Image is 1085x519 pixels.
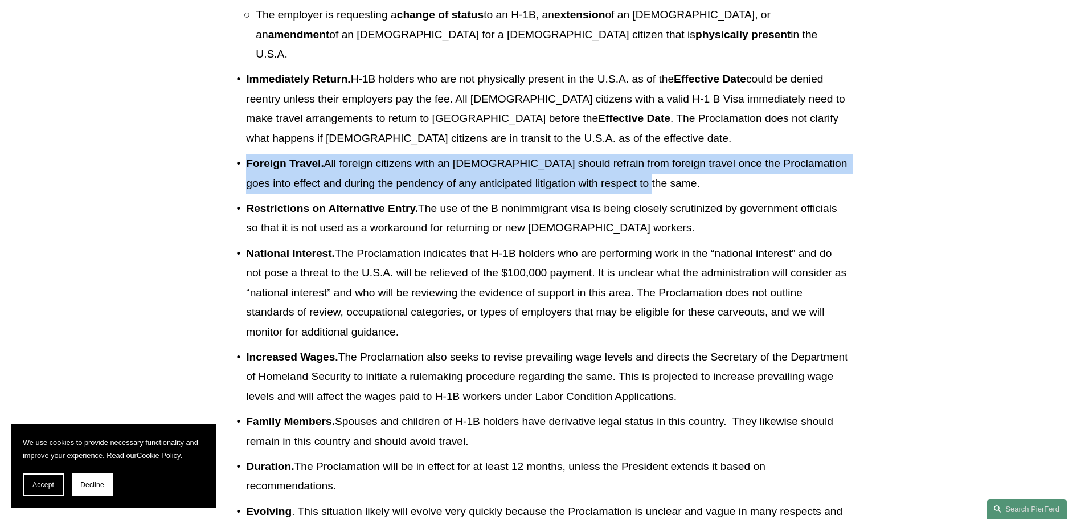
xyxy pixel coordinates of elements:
[23,473,64,496] button: Accept
[246,154,848,193] p: All foreign citizens with an [DEMOGRAPHIC_DATA] should refrain from foreign travel once the Procl...
[268,28,330,40] strong: amendment
[80,481,104,489] span: Decline
[246,199,848,238] p: The use of the B nonimmigrant visa is being closely scrutinized by government officials so that i...
[256,5,848,64] p: The employer is requesting a to an H-1B, an of an [DEMOGRAPHIC_DATA], or an of an [DEMOGRAPHIC_DA...
[987,499,1067,519] a: Search this site
[554,9,605,21] strong: extension
[246,412,848,451] p: Spouses and children of H-1B holders have derivative legal status in this country. They likewise ...
[246,247,335,259] strong: National Interest.
[246,244,848,342] p: The Proclamation indicates that H-1B holders who are performing work in the “national interest” a...
[246,157,324,169] strong: Foreign Travel.
[246,202,418,214] strong: Restrictions on Alternative Entry.
[246,348,848,407] p: The Proclamation also seeks to revise prevailing wage levels and directs the Secretary of the Dep...
[246,351,338,363] strong: Increased Wages.
[11,424,216,508] section: Cookie banner
[137,451,181,460] a: Cookie Policy
[23,436,205,462] p: We use cookies to provide necessary functionality and improve your experience. Read our .
[72,473,113,496] button: Decline
[246,460,294,472] strong: Duration.
[246,457,848,496] p: The Proclamation will be in effect for at least 12 months, unless the President extends it based ...
[246,73,350,85] strong: Immediately Return.
[246,415,335,427] strong: Family Members.
[695,28,791,40] strong: physically present
[246,505,292,517] strong: Evolving
[246,70,848,148] p: H-1B holders who are not physically present in the U.S.A. as of the could be denied reentry unles...
[32,481,54,489] span: Accept
[397,9,484,21] strong: change of status
[598,112,670,124] strong: Effective Date
[674,73,746,85] strong: Effective Date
